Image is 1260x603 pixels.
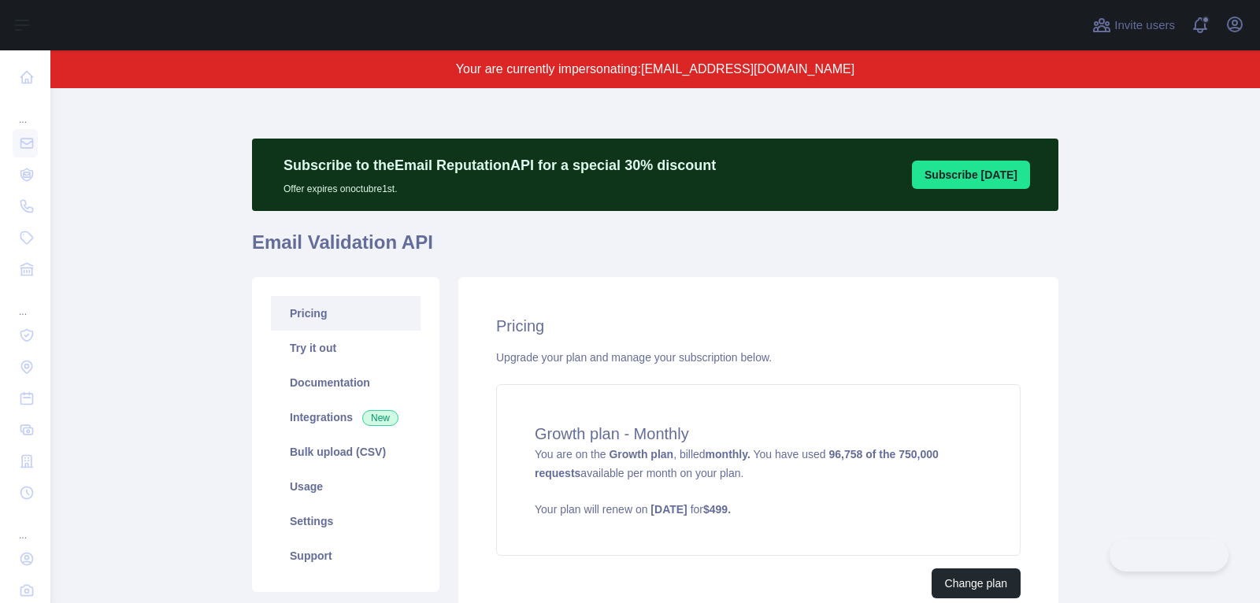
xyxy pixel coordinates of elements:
[362,410,398,426] span: New
[706,448,750,461] strong: monthly.
[535,423,982,445] h4: Growth plan - Monthly
[13,94,38,126] div: ...
[912,161,1030,189] button: Subscribe [DATE]
[271,538,421,573] a: Support
[271,504,421,538] a: Settings
[456,62,641,76] span: Your are currently impersonating:
[13,287,38,318] div: ...
[283,176,716,195] p: Offer expires on octubre 1st.
[650,503,687,516] strong: [DATE]
[703,503,731,516] strong: $ 499 .
[271,296,421,331] a: Pricing
[271,331,421,365] a: Try it out
[13,510,38,542] div: ...
[535,448,982,517] span: You are on the , billed You have used available per month on your plan.
[1114,17,1175,35] span: Invite users
[271,400,421,435] a: Integrations New
[496,350,1021,365] div: Upgrade your plan and manage your subscription below.
[271,435,421,469] a: Bulk upload (CSV)
[641,62,854,76] span: [EMAIL_ADDRESS][DOMAIN_NAME]
[271,365,421,400] a: Documentation
[535,501,982,517] p: Your plan will renew on for
[252,230,1058,268] h1: Email Validation API
[496,315,1021,337] h2: Pricing
[535,448,939,479] strong: 96,758 of the 750,000 requests
[1110,538,1228,572] iframe: Toggle Customer Support
[609,448,673,461] strong: Growth plan
[1089,13,1178,38] button: Invite users
[283,154,716,176] p: Subscribe to the Email Reputation API for a special 30 % discount
[271,469,421,504] a: Usage
[932,568,1021,598] button: Change plan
